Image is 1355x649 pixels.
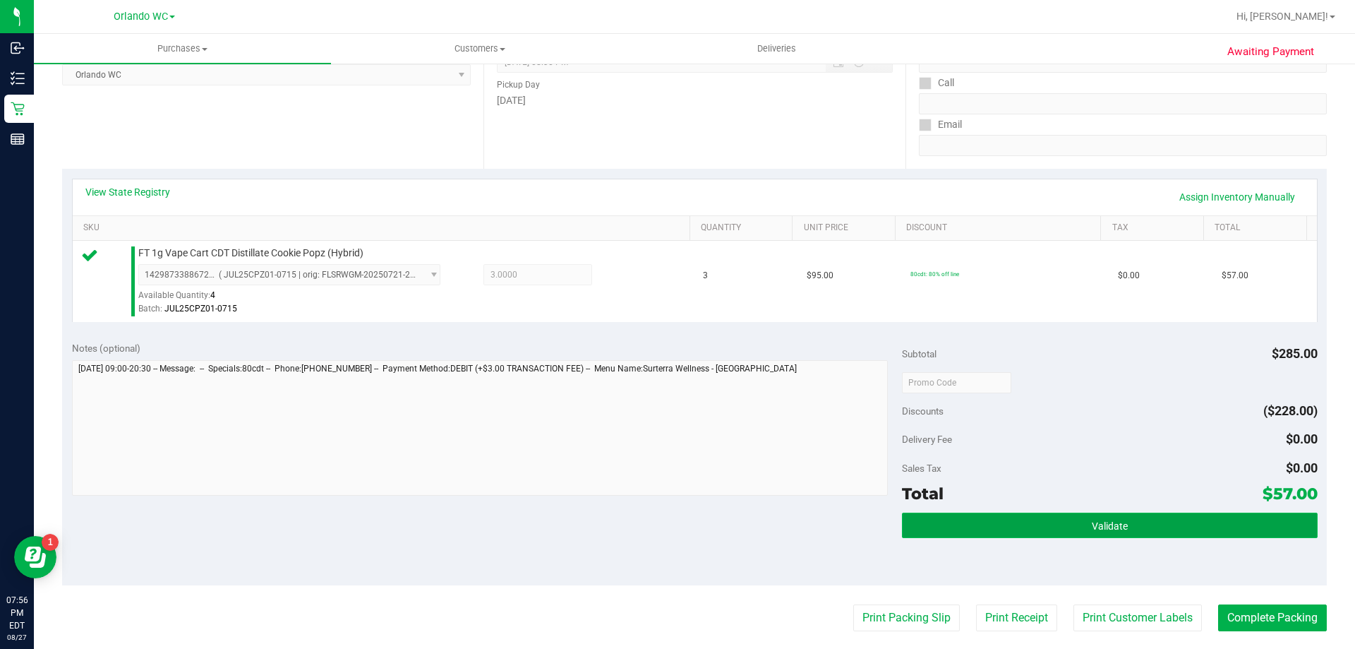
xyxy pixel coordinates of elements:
span: JUL25CPZ01-0715 [164,304,237,314]
label: Pickup Day [497,78,540,91]
span: Delivery Fee [902,434,952,445]
span: Deliveries [738,42,815,55]
span: ($228.00) [1263,403,1318,418]
span: Discounts [902,398,944,424]
input: Format: (999) 999-9999 [919,93,1327,114]
button: Print Customer Labels [1073,605,1202,631]
button: Print Receipt [976,605,1057,631]
span: Subtotal [902,348,937,359]
span: Batch: [138,304,162,314]
span: 3 [703,269,708,282]
input: Promo Code [902,372,1011,393]
iframe: Resource center [14,536,56,578]
span: Hi, [PERSON_NAME]! [1236,11,1328,22]
span: Orlando WC [114,11,168,23]
span: 80cdt: 80% off line [910,270,959,278]
span: $285.00 [1272,346,1318,361]
a: View State Registry [85,185,170,199]
button: Validate [902,513,1317,538]
button: Print Packing Slip [853,605,960,631]
a: Customers [331,34,628,64]
inline-svg: Inventory [11,71,25,85]
a: SKU [83,222,684,234]
span: Total [902,484,944,504]
a: Unit Price [804,222,890,234]
inline-svg: Reports [11,132,25,146]
label: Call [919,73,954,93]
a: Assign Inventory Manually [1170,185,1304,209]
span: $0.00 [1286,431,1318,446]
span: $57.00 [1263,484,1318,504]
inline-svg: Inbound [11,41,25,55]
div: [DATE] [497,93,892,108]
span: Customers [332,42,627,55]
iframe: Resource center unread badge [42,534,59,551]
a: Purchases [34,34,331,64]
span: Awaiting Payment [1227,44,1314,60]
span: $0.00 [1118,269,1140,282]
a: Quantity [701,222,787,234]
span: Validate [1092,520,1128,532]
span: $57.00 [1222,269,1248,282]
label: Email [919,114,962,135]
span: Purchases [34,42,331,55]
button: Complete Packing [1218,605,1327,631]
a: Deliveries [628,34,925,64]
span: Notes (optional) [72,343,140,354]
p: 08/27 [6,632,28,643]
span: $95.00 [807,269,833,282]
inline-svg: Retail [11,102,25,116]
span: 4 [210,290,215,300]
span: $0.00 [1286,460,1318,475]
div: Available Quantity: [138,285,456,313]
a: Total [1215,222,1301,234]
span: FT 1g Vape Cart CDT Distillate Cookie Popz (Hybrid) [138,246,363,260]
a: Discount [906,222,1095,234]
p: 07:56 PM EDT [6,594,28,632]
span: Sales Tax [902,463,941,474]
a: Tax [1112,222,1198,234]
